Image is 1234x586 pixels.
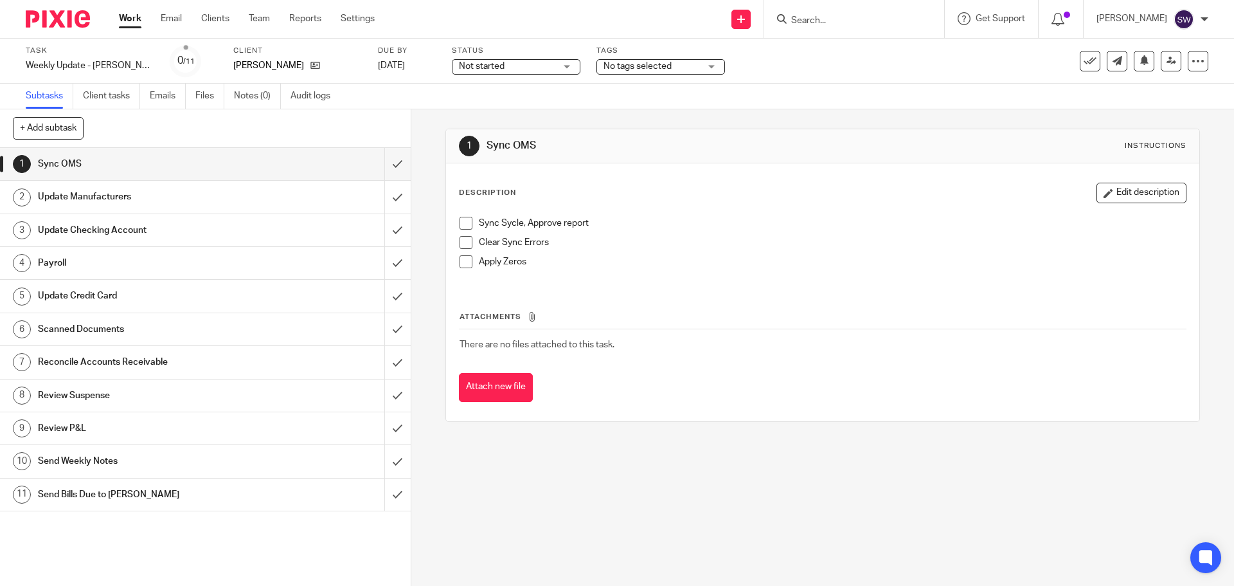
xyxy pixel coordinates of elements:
[161,12,182,25] a: Email
[13,452,31,470] div: 10
[249,12,270,25] a: Team
[452,46,580,56] label: Status
[479,217,1185,230] p: Sync Sycle, Approve report
[13,188,31,206] div: 2
[291,84,340,109] a: Audit logs
[26,84,73,109] a: Subtasks
[459,136,479,156] div: 1
[38,419,260,438] h1: Review P&L
[38,386,260,405] h1: Review Suspense
[1096,12,1167,25] p: [PERSON_NAME]
[341,12,375,25] a: Settings
[38,286,260,306] h1: Update Credit Card
[195,84,224,109] a: Files
[378,61,405,70] span: [DATE]
[13,117,84,139] button: + Add subtask
[183,58,195,65] small: /11
[13,387,31,405] div: 8
[38,485,260,504] h1: Send Bills Due to [PERSON_NAME]
[83,84,140,109] a: Client tasks
[38,154,260,174] h1: Sync OMS
[13,353,31,371] div: 7
[26,46,154,56] label: Task
[150,84,186,109] a: Emails
[604,62,672,71] span: No tags selected
[13,155,31,173] div: 1
[596,46,725,56] label: Tags
[479,236,1185,249] p: Clear Sync Errors
[13,288,31,306] div: 5
[233,46,362,56] label: Client
[790,15,906,27] input: Search
[13,486,31,504] div: 11
[1174,9,1194,30] img: svg%3E
[233,59,304,72] p: [PERSON_NAME]
[479,255,1185,268] p: Apply Zeros
[38,353,260,372] h1: Reconcile Accounts Receivable
[487,139,850,152] h1: Sync OMS
[1096,183,1186,203] button: Edit description
[119,12,141,25] a: Work
[26,59,154,72] div: Weekly Update - [PERSON_NAME]
[38,320,260,339] h1: Scanned Documents
[378,46,436,56] label: Due by
[460,313,521,320] span: Attachments
[38,253,260,273] h1: Payroll
[459,373,533,402] button: Attach new file
[13,320,31,338] div: 6
[289,12,321,25] a: Reports
[459,188,516,198] p: Description
[13,254,31,272] div: 4
[976,14,1025,23] span: Get Support
[38,187,260,206] h1: Update Manufacturers
[26,59,154,72] div: Weekly Update - Oberbeck
[177,53,195,68] div: 0
[459,62,505,71] span: Not started
[38,452,260,471] h1: Send Weekly Notes
[13,221,31,239] div: 3
[460,340,614,349] span: There are no files attached to this task.
[201,12,229,25] a: Clients
[13,419,31,437] div: 9
[234,84,281,109] a: Notes (0)
[1125,141,1186,151] div: Instructions
[38,221,260,240] h1: Update Checking Account
[26,10,90,28] img: Pixie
